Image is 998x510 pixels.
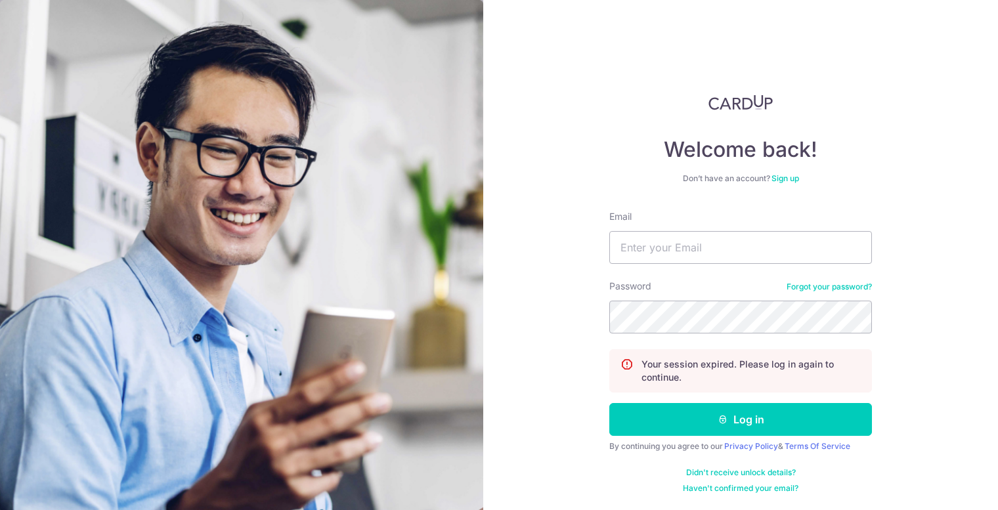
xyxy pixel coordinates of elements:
[609,403,872,436] button: Log in
[609,280,651,293] label: Password
[724,441,778,451] a: Privacy Policy
[785,441,850,451] a: Terms Of Service
[609,210,632,223] label: Email
[609,231,872,264] input: Enter your Email
[609,173,872,184] div: Don’t have an account?
[609,137,872,163] h4: Welcome back!
[708,95,773,110] img: CardUp Logo
[641,358,861,384] p: Your session expired. Please log in again to continue.
[787,282,872,292] a: Forgot your password?
[771,173,799,183] a: Sign up
[609,441,872,452] div: By continuing you agree to our &
[683,483,798,494] a: Haven't confirmed your email?
[686,467,796,478] a: Didn't receive unlock details?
